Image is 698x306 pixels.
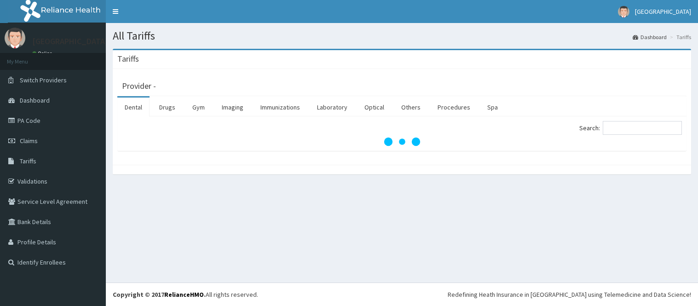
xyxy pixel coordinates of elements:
[113,290,206,299] strong: Copyright © 2017 .
[394,98,428,117] a: Others
[357,98,392,117] a: Optical
[164,290,204,299] a: RelianceHMO
[214,98,251,117] a: Imaging
[5,28,25,48] img: User Image
[117,98,150,117] a: Dental
[106,283,698,306] footer: All rights reserved.
[185,98,212,117] a: Gym
[384,123,421,160] svg: audio-loading
[113,30,691,42] h1: All Tariffs
[618,6,629,17] img: User Image
[20,96,50,104] span: Dashboard
[20,157,36,165] span: Tariffs
[122,82,156,90] h3: Provider -
[20,137,38,145] span: Claims
[152,98,183,117] a: Drugs
[480,98,505,117] a: Spa
[603,121,682,135] input: Search:
[448,290,691,299] div: Redefining Heath Insurance in [GEOGRAPHIC_DATA] using Telemedicine and Data Science!
[310,98,355,117] a: Laboratory
[635,7,691,16] span: [GEOGRAPHIC_DATA]
[32,50,54,57] a: Online
[32,37,108,46] p: [GEOGRAPHIC_DATA]
[20,76,67,84] span: Switch Providers
[579,121,682,135] label: Search:
[253,98,307,117] a: Immunizations
[633,33,667,41] a: Dashboard
[668,33,691,41] li: Tariffs
[430,98,478,117] a: Procedures
[117,55,139,63] h3: Tariffs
